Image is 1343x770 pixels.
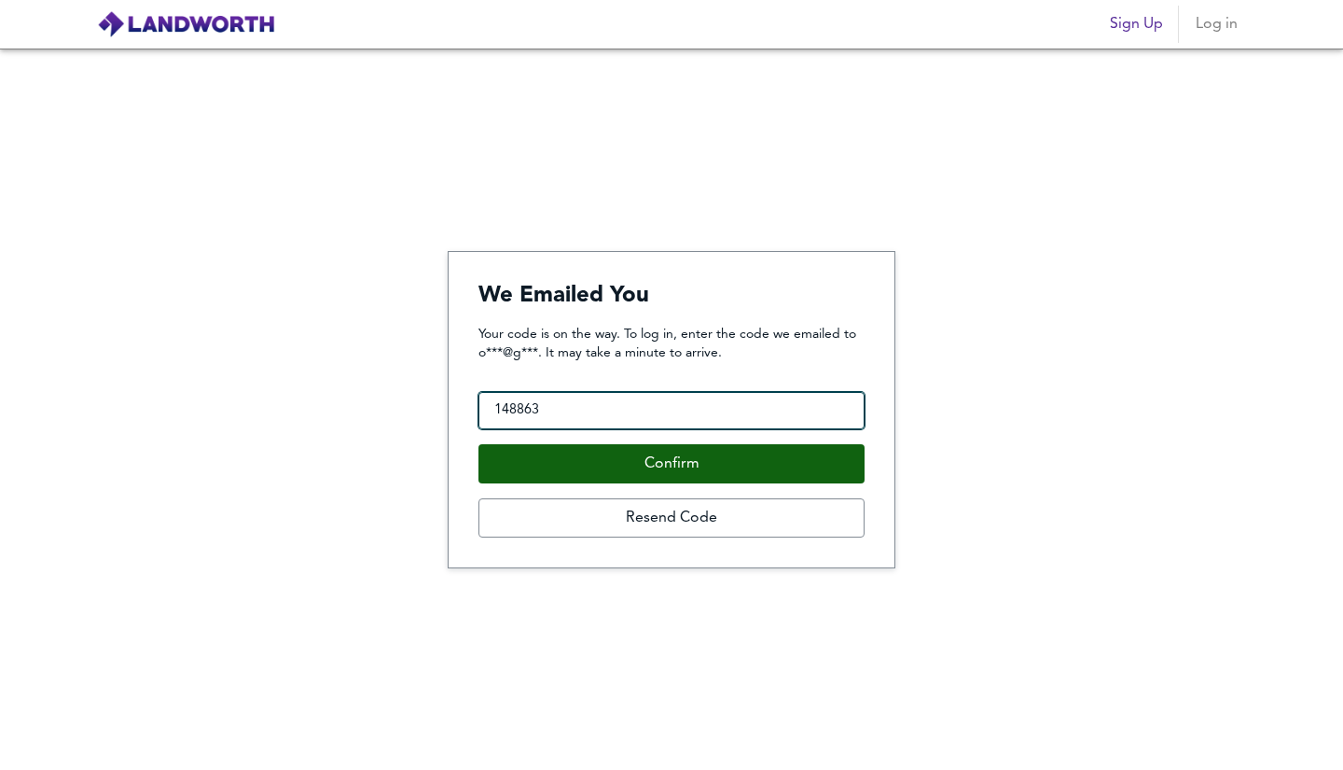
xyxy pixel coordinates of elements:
[97,10,275,38] img: logo
[478,282,865,310] h4: We Emailed You
[478,325,865,362] p: Your code is on the way. To log in, enter the code we emailed to o***@g***. It may take a minute ...
[478,392,865,429] input: Enter your code
[478,444,865,483] button: Confirm
[1186,6,1246,43] button: Log in
[478,498,865,538] button: Resend Code
[1102,6,1170,43] button: Sign Up
[1194,11,1239,37] span: Log in
[1110,11,1163,37] span: Sign Up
